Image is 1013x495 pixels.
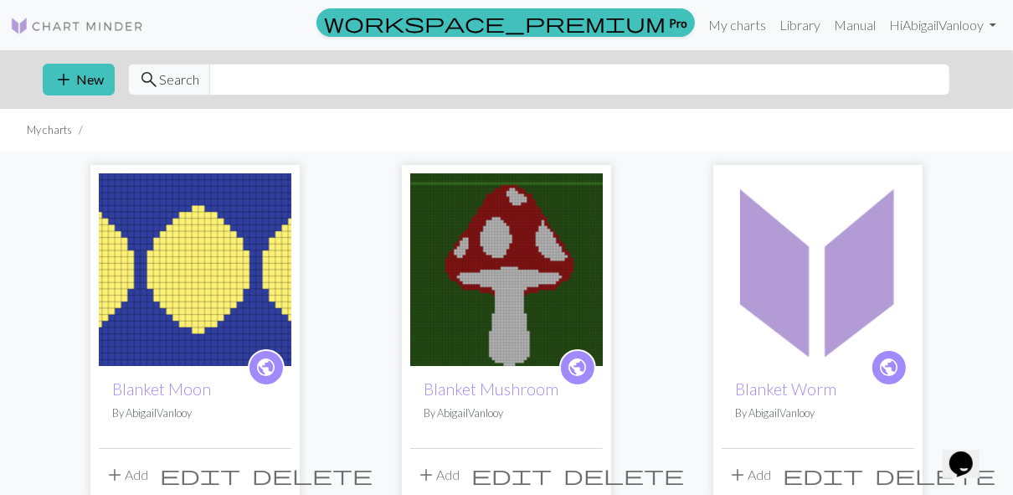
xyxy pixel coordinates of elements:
span: edit [471,463,552,487]
a: Blanket Worm [722,260,914,276]
span: delete [875,463,995,487]
a: My charts [702,8,773,42]
button: Edit [777,459,869,491]
p: By AbigailVanlooy [112,405,278,421]
span: public [568,354,589,380]
button: Edit [154,459,246,491]
img: Logo [10,16,144,36]
a: public [871,349,908,386]
span: edit [160,463,240,487]
a: public [559,349,596,386]
a: Blanket Mushroom [424,379,558,399]
span: add [54,68,74,91]
span: edit [783,463,863,487]
a: Blanket Moon [99,260,291,276]
img: Blanket Worm [722,173,914,366]
a: Blanket Mushroom [410,260,603,276]
iframe: chat widget [943,428,996,478]
button: Delete [869,459,1001,491]
i: public [568,351,589,384]
button: Add [410,459,465,491]
li: My charts [27,122,72,138]
span: delete [252,463,373,487]
span: public [256,354,277,380]
img: Blanket Mushroom [410,173,603,366]
p: By AbigailVanlooy [735,405,901,421]
button: Add [722,459,777,491]
button: Edit [465,459,558,491]
i: Edit [783,465,863,485]
a: Blanket Worm [735,379,836,399]
span: add [416,463,436,487]
button: Add [99,459,154,491]
i: public [879,351,900,384]
a: Manual [827,8,882,42]
button: Delete [246,459,378,491]
span: public [879,354,900,380]
i: Edit [471,465,552,485]
img: Blanket Moon [99,173,291,366]
span: add [728,463,748,487]
i: Edit [160,465,240,485]
a: public [248,349,285,386]
button: Delete [558,459,690,491]
span: Search [159,70,199,90]
a: Pro [316,8,695,37]
span: workspace_premium [324,11,666,34]
a: Library [773,8,827,42]
a: Blanket Moon [112,379,211,399]
i: public [256,351,277,384]
span: delete [563,463,684,487]
button: New [43,64,115,95]
a: HiAbigailVanlooy [882,8,1003,42]
span: add [105,463,125,487]
p: By AbigailVanlooy [424,405,589,421]
span: search [139,68,159,91]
